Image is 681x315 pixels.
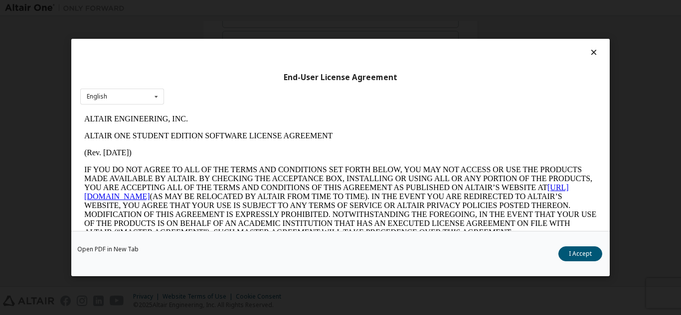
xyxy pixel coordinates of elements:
[4,55,516,126] p: IF YOU DO NOT AGREE TO ALL OF THE TERMS AND CONDITIONS SET FORTH BELOW, YOU MAY NOT ACCESS OR USE...
[4,73,489,90] a: [URL][DOMAIN_NAME]
[77,246,139,252] a: Open PDF in New Tab
[4,21,516,30] p: ALTAIR ONE STUDENT EDITION SOFTWARE LICENSE AGREEMENT
[80,73,601,83] div: End-User License Agreement
[4,38,516,47] p: (Rev. [DATE])
[558,246,602,261] button: I Accept
[4,4,516,13] p: ALTAIR ENGINEERING, INC.
[4,134,516,170] p: This Altair One Student Edition Software License Agreement (“Agreement”) is between Altair Engine...
[87,94,107,100] div: English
